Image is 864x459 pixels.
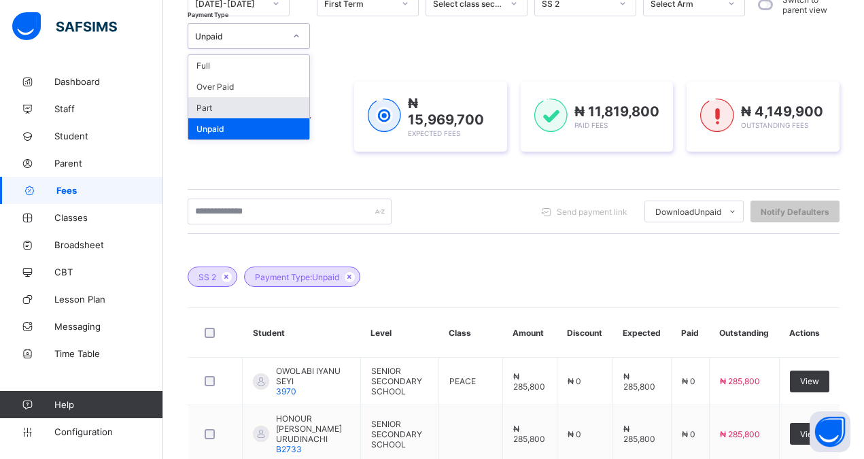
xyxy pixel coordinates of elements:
[54,294,163,305] span: Lesson Plan
[568,376,581,386] span: ₦ 0
[408,129,460,137] span: Expected Fees
[534,99,568,133] img: paid-1.3eb1404cbcb1d3b736510a26bbfa3ccb.svg
[198,272,216,282] span: SS 2
[54,158,163,169] span: Parent
[700,99,733,133] img: outstanding-1.146d663e52f09953f639664a84e30106.svg
[276,413,350,444] span: HONOUR [PERSON_NAME] URUDINACHI
[741,103,823,120] span: ₦ 4,149,900
[243,308,361,358] th: Student
[502,308,557,358] th: Amount
[623,424,655,444] span: ₦ 285,800
[368,99,401,133] img: expected-1.03dd87d44185fb6c27cc9b2570c10499.svg
[557,308,612,358] th: Discount
[255,272,339,282] span: Payment Type: Unpaid
[54,348,163,359] span: Time Table
[408,95,484,128] span: ₦ 15,969,700
[810,411,850,452] button: Open asap
[438,308,502,358] th: Class
[54,399,162,410] span: Help
[574,121,608,129] span: Paid Fees
[720,429,760,439] span: ₦ 285,800
[709,308,779,358] th: Outstanding
[54,76,163,87] span: Dashboard
[449,376,476,386] span: PEACE
[720,376,760,386] span: ₦ 285,800
[761,207,829,217] span: Notify Defaulters
[800,376,819,386] span: View
[276,366,350,386] span: OWOLABI IYANU SEYI
[612,308,671,358] th: Expected
[800,429,819,439] span: View
[54,267,163,277] span: CBT
[54,212,163,223] span: Classes
[195,31,285,41] div: Unpaid
[741,121,808,129] span: Outstanding Fees
[56,185,163,196] span: Fees
[779,308,840,358] th: Actions
[54,103,163,114] span: Staff
[188,118,309,139] div: Unpaid
[276,386,296,396] span: 3970
[682,429,695,439] span: ₦ 0
[513,371,545,392] span: ₦ 285,800
[371,419,422,449] span: SENIOR SECONDARY SCHOOL
[568,429,581,439] span: ₦ 0
[655,207,721,217] span: Download Unpaid
[188,11,228,18] span: Payment Type
[682,376,695,386] span: ₦ 0
[54,131,163,141] span: Student
[12,12,117,41] img: safsims
[188,55,309,76] div: Full
[671,308,709,358] th: Paid
[513,424,545,444] span: ₦ 285,800
[574,103,659,120] span: ₦ 11,819,800
[54,321,163,332] span: Messaging
[188,97,309,118] div: Part
[557,207,627,217] span: Send payment link
[360,308,438,358] th: Level
[54,426,162,437] span: Configuration
[188,76,309,97] div: Over Paid
[276,444,302,454] span: B2733
[54,239,163,250] span: Broadsheet
[371,366,422,396] span: SENIOR SECONDARY SCHOOL
[623,371,655,392] span: ₦ 285,800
